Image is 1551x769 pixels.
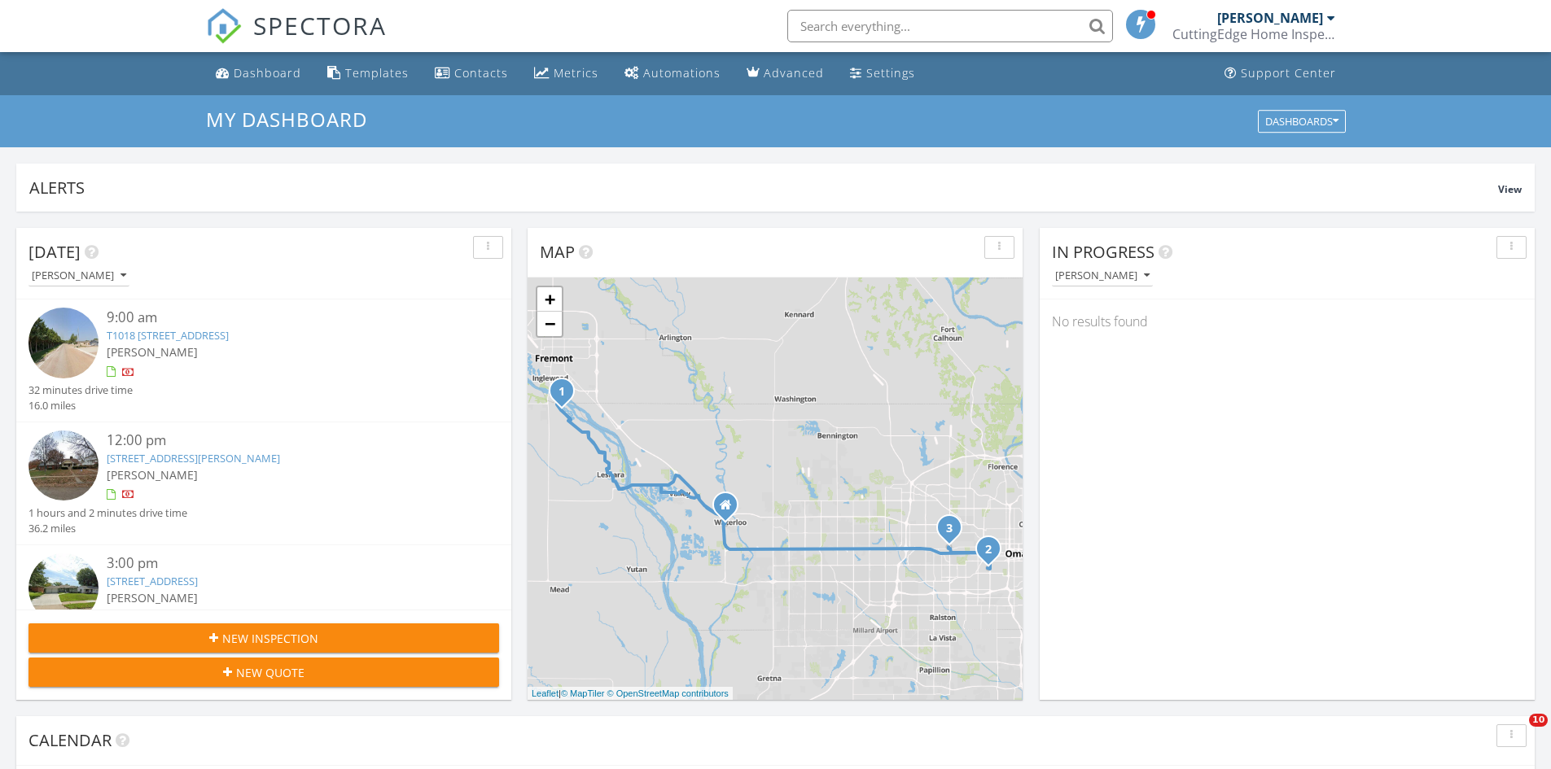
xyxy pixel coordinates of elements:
[209,59,308,89] a: Dashboard
[28,265,129,287] button: [PERSON_NAME]
[1218,59,1343,89] a: Support Center
[537,287,562,312] a: Zoom in
[1258,110,1346,133] button: Dashboards
[107,467,198,483] span: [PERSON_NAME]
[764,65,824,81] div: Advanced
[740,59,830,89] a: Advanced
[949,527,959,537] div: 533 N 72nd Ave, Omaha, NE 68114
[28,398,133,413] div: 16.0 miles
[28,505,187,521] div: 1 hours and 2 minutes drive time
[107,430,460,451] div: 12:00 pm
[1265,116,1339,127] div: Dashboards
[28,241,81,263] span: [DATE]
[28,382,133,398] div: 32 minutes drive time
[454,65,508,81] div: Contacts
[107,344,198,360] span: [PERSON_NAME]
[28,521,187,536] div: 36.2 miles
[428,59,515,89] a: Contacts
[843,59,922,89] a: Settings
[540,241,575,263] span: Map
[206,8,242,44] img: The Best Home Inspection Software - Spectora
[28,430,99,500] img: streetview
[532,688,559,698] a: Leaflet
[345,65,409,81] div: Templates
[1052,265,1153,287] button: [PERSON_NAME]
[107,451,280,465] a: [STREET_ADDRESS][PERSON_NAME]
[1040,299,1535,343] div: No results found
[985,544,992,556] i: 2
[107,590,198,605] span: [PERSON_NAME]
[1496,714,1535,753] iframe: Intercom live chat
[32,270,126,282] div: [PERSON_NAME]
[988,548,998,558] div: 4250 William St, Omaha, NE 68105
[28,553,499,659] a: 3:00 pm [STREET_ADDRESS] [PERSON_NAME] 9 minutes drive time 4.0 miles
[607,688,729,698] a: © OpenStreetMap contributors
[234,65,301,81] div: Dashboard
[1172,26,1335,42] div: CuttingEdge Home Inspections
[107,308,460,328] div: 9:00 am
[28,729,112,751] span: Calendar
[107,574,198,588] a: [STREET_ADDRESS]
[29,177,1498,199] div: Alerts
[559,387,565,398] i: 1
[554,65,598,81] div: Metrics
[28,308,499,413] a: 9:00 am T1018 [STREET_ADDRESS] [PERSON_NAME] 32 minutes drive time 16.0 miles
[866,65,915,81] div: Settings
[946,523,953,535] i: 3
[222,630,318,647] span: New Inspection
[28,553,99,623] img: streetview
[1498,182,1522,196] span: View
[236,664,305,681] span: New Quote
[28,658,499,687] button: New Quote
[1241,65,1336,81] div: Support Center
[107,553,460,574] div: 3:00 pm
[528,59,605,89] a: Metrics
[528,687,733,701] div: |
[643,65,721,81] div: Automations
[1055,270,1150,282] div: [PERSON_NAME]
[618,59,727,89] a: Automations (Basic)
[787,10,1113,42] input: Search everything...
[28,308,99,378] img: streetview
[537,312,562,336] a: Zoom out
[561,688,605,698] a: © MapTiler
[107,328,229,343] a: T1018 [STREET_ADDRESS]
[1529,714,1548,727] span: 10
[206,22,387,56] a: SPECTORA
[206,106,367,133] span: My Dashboard
[321,59,415,89] a: Templates
[253,8,387,42] span: SPECTORA
[28,430,499,536] a: 12:00 pm [STREET_ADDRESS][PERSON_NAME] [PERSON_NAME] 1 hours and 2 minutes drive time 36.2 miles
[1052,241,1154,263] span: In Progress
[28,623,499,653] button: New Inspection
[1217,10,1323,26] div: [PERSON_NAME]
[725,505,735,514] div: 23832 Harvest Heights Circle, Waterloo NE 68069
[562,391,572,400] div: T1018 North Lake Shore Drive , Fremont, NE 68025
